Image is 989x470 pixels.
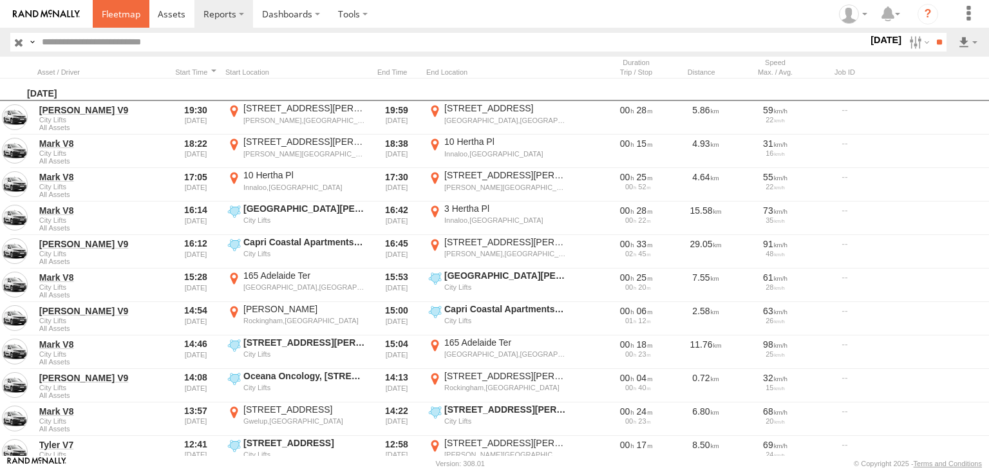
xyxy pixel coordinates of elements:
div: 10 Hertha Pl [444,136,566,147]
span: 00 [620,205,634,216]
div: [PERSON_NAME] [243,303,365,315]
span: 28 [637,105,653,115]
div: 3 Hertha Pl [444,203,566,214]
div: [1500s] 18/09/2025 15:28 - 18/09/2025 15:53 [606,272,666,283]
a: Mark V8 [39,138,164,149]
span: 00 [620,306,634,316]
div: 13:57 [DATE] [171,404,220,435]
div: 16:45 [DATE] [372,236,421,267]
div: [GEOGRAPHIC_DATA],[GEOGRAPHIC_DATA] [444,350,566,359]
span: 00 [620,406,634,417]
span: 22 [638,216,650,224]
div: 25 [745,350,805,358]
a: Mark V8 [39,272,164,283]
span: 00 [625,283,636,291]
label: Click to View Event Location [426,203,568,234]
span: 00 [625,417,636,425]
div: 8.50 [673,437,738,468]
span: 17 [637,440,653,450]
div: 20 [745,417,805,425]
div: [STREET_ADDRESS] [243,437,365,449]
div: [PERSON_NAME],[GEOGRAPHIC_DATA] [243,116,365,125]
a: [PERSON_NAME] V9 [39,372,164,384]
div: 31 [745,138,805,149]
div: 0.72 [673,370,738,401]
div: [1043s] 18/09/2025 12:41 - 18/09/2025 12:58 [606,439,666,451]
div: [STREET_ADDRESS][PERSON_NAME] [444,370,566,382]
label: Click to View Event Location [225,102,367,133]
label: Export results as... [957,33,979,52]
div: Gwelup,[GEOGRAPHIC_DATA] [243,417,365,426]
span: 52 [638,183,650,191]
div: [1117s] 18/09/2025 14:46 - 18/09/2025 15:04 [606,339,666,350]
span: 18 [637,339,653,350]
div: City Lifts [243,350,365,359]
div: 48 [745,250,805,258]
div: Oceana Oncology, [STREET_ADDRESS] [243,370,365,382]
span: 00 [620,373,634,383]
div: 26 [745,317,805,324]
div: 22 [745,116,805,124]
div: 14:46 [DATE] [171,337,220,368]
div: Click to Sort [37,68,166,77]
span: 00 [620,440,634,450]
div: [GEOGRAPHIC_DATA],[GEOGRAPHIC_DATA] [243,283,365,292]
div: Innaloo,[GEOGRAPHIC_DATA] [444,216,566,225]
span: Filter Results to this Group [39,324,164,332]
div: 16:14 [DATE] [171,203,220,234]
div: 32 [745,372,805,384]
label: Click to View Event Location [225,437,367,468]
a: [PERSON_NAME] V9 [39,238,164,250]
a: Mark V8 [39,406,164,417]
span: 20 [638,283,650,291]
div: Rockingham,[GEOGRAPHIC_DATA] [444,383,566,392]
div: 14:13 [DATE] [372,370,421,401]
label: Click to View Event Location [225,203,367,234]
span: 15 [637,138,653,149]
span: 00 [620,339,634,350]
div: 10 Hertha Pl [243,169,365,181]
div: [GEOGRAPHIC_DATA][PERSON_NAME] - 48 [GEOGRAPHIC_DATA] [444,270,566,281]
div: [PERSON_NAME][GEOGRAPHIC_DATA],[GEOGRAPHIC_DATA] [444,450,566,459]
label: Click to View Event Location [225,370,367,401]
div: 17:30 [DATE] [372,169,421,200]
span: 25 [637,172,653,182]
span: 00 [625,384,636,391]
div: [STREET_ADDRESS][PERSON_NAME] [243,337,365,348]
span: 24 [637,406,653,417]
a: Mark V8 [39,171,164,183]
span: 23 [638,417,650,425]
span: Filter Results to this Group [39,358,164,366]
div: Capri Coastal Apartments - [STREET_ADDRESS] [243,236,365,248]
div: 24 [745,451,805,458]
span: 00 [625,183,636,191]
div: 165 Adelaide Ter [243,270,365,281]
a: Mark V8 [39,205,164,216]
div: Grainge Ryall [834,5,872,24]
div: 69 [745,439,805,451]
div: [STREET_ADDRESS][PERSON_NAME] [243,102,365,114]
div: 12:58 [DATE] [372,437,421,468]
div: 63 [745,305,805,317]
div: [1989s] 18/09/2025 16:12 - 18/09/2025 16:45 [606,238,666,250]
span: 00 [625,216,636,224]
label: Click to View Event Location [225,270,367,301]
span: City Lifts [39,183,164,191]
span: 00 [620,138,634,149]
div: City Lifts [243,249,365,258]
div: 2.58 [673,303,738,334]
div: City Lifts [444,283,566,292]
a: Mark V8 [39,339,164,350]
div: [PERSON_NAME][GEOGRAPHIC_DATA],[GEOGRAPHIC_DATA] [243,149,365,158]
label: Click to View Event Location [225,169,367,200]
div: 12:41 [DATE] [171,437,220,468]
div: [1695s] 18/09/2025 16:14 - 18/09/2025 16:42 [606,205,666,216]
div: [275s] 18/09/2025 14:08 - 18/09/2025 14:13 [606,372,666,384]
a: View Asset in Asset Management [2,272,28,297]
label: Click to View Event Location [225,404,367,435]
div: 18:38 [DATE] [372,136,421,167]
div: City Lifts [243,450,365,459]
img: rand-logo.svg [13,10,80,19]
div: [GEOGRAPHIC_DATA][PERSON_NAME] - 48 [GEOGRAPHIC_DATA] [243,203,365,214]
label: Click to View Event Location [426,437,568,468]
